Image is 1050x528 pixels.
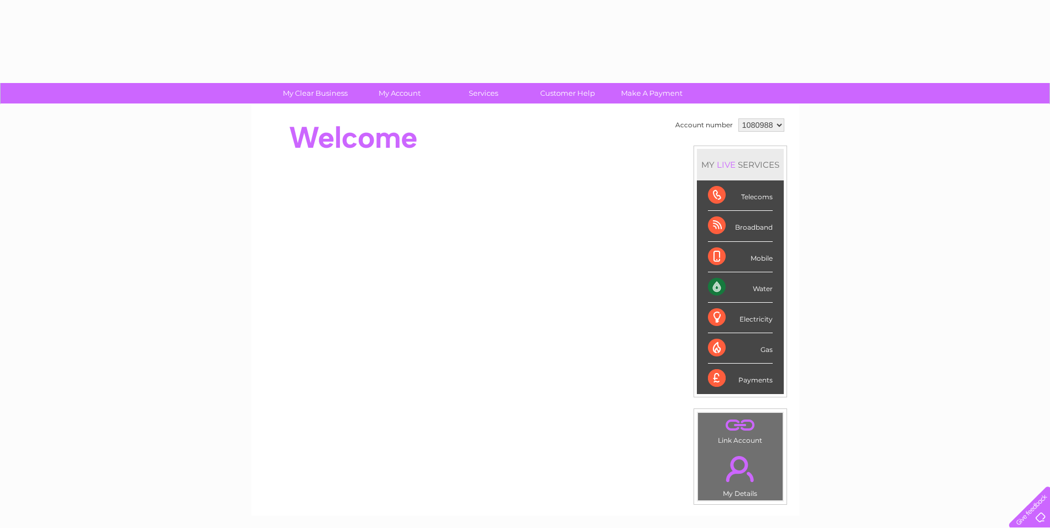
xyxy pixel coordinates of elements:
div: Gas [708,333,773,364]
a: My Clear Business [270,83,361,103]
div: LIVE [715,159,738,170]
a: Customer Help [522,83,613,103]
a: My Account [354,83,445,103]
div: Electricity [708,303,773,333]
div: MY SERVICES [697,149,784,180]
a: . [701,416,780,435]
td: Link Account [697,412,783,447]
div: Water [708,272,773,303]
td: Account number [673,116,736,134]
a: Services [438,83,529,103]
div: Payments [708,364,773,394]
div: Telecoms [708,180,773,211]
div: Broadband [708,211,773,241]
a: . [701,449,780,488]
div: Mobile [708,242,773,272]
a: Make A Payment [606,83,697,103]
td: My Details [697,447,783,501]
